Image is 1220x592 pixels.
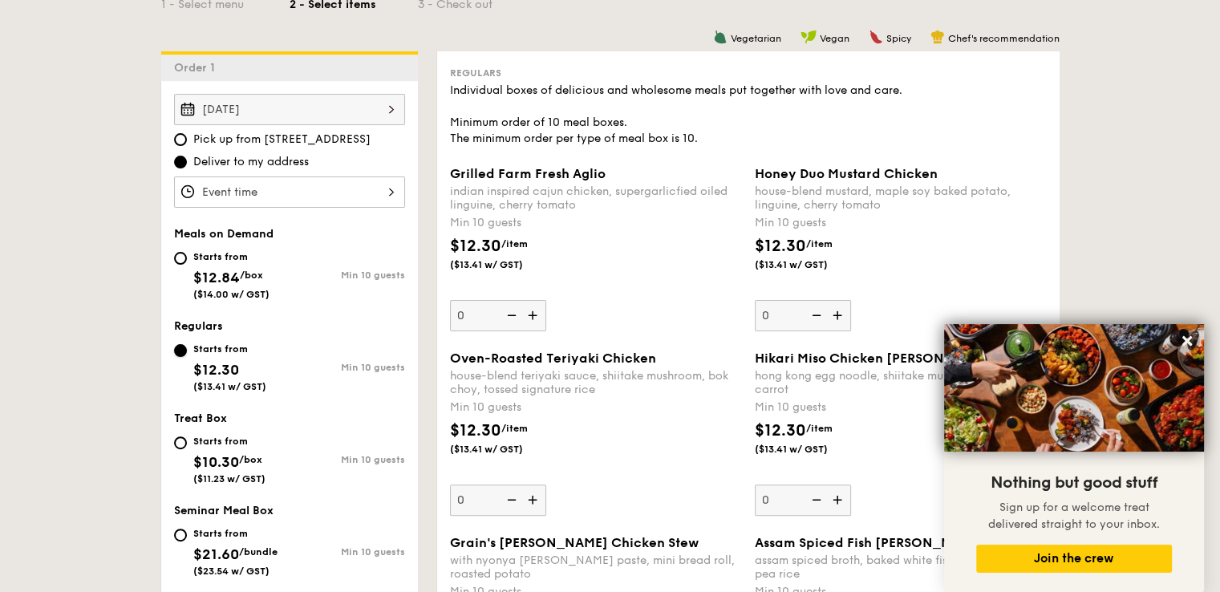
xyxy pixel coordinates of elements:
[755,369,1047,396] div: hong kong egg noodle, shiitake mushroom, roasted carrot
[713,30,728,44] img: icon-vegetarian.fe4039eb.svg
[755,421,806,440] span: $12.30
[193,527,278,540] div: Starts from
[755,258,864,271] span: ($13.41 w/ GST)
[522,300,546,330] img: icon-add.58712e84.svg
[450,300,546,331] input: Grilled Farm Fresh Aglioindian inspired cajun chicken, supergarlicfied oiled linguine, cherry tom...
[174,176,405,208] input: Event time
[755,553,1047,581] div: assam spiced broth, baked white fish, butterfly blue pea rice
[193,289,270,300] span: ($14.00 w/ GST)
[944,324,1204,452] img: DSC07876-Edit02-Large.jpeg
[174,436,187,449] input: Starts from$10.30/box($11.23 w/ GST)Min 10 guests
[193,381,266,392] span: ($13.41 w/ GST)
[174,412,227,425] span: Treat Box
[930,30,945,44] img: icon-chef-hat.a58ddaea.svg
[755,300,851,331] input: Honey Duo Mustard Chickenhouse-blend mustard, maple soy baked potato, linguine, cherry tomatoMin ...
[827,300,851,330] img: icon-add.58712e84.svg
[193,250,270,263] div: Starts from
[174,156,187,168] input: Deliver to my address
[800,30,817,44] img: icon-vegan.f8ff3823.svg
[290,546,405,558] div: Min 10 guests
[193,132,371,148] span: Pick up from [STREET_ADDRESS]
[755,443,864,456] span: ($13.41 w/ GST)
[193,361,239,379] span: $12.30
[450,215,742,231] div: Min 10 guests
[450,184,742,212] div: indian inspired cajun chicken, supergarlicfied oiled linguine, cherry tomato
[991,473,1157,493] span: Nothing but good stuff
[976,545,1172,573] button: Join the crew
[827,485,851,515] img: icon-add.58712e84.svg
[239,546,278,558] span: /bundle
[803,300,827,330] img: icon-reduce.1d2dbef1.svg
[755,237,806,256] span: $12.30
[450,258,559,271] span: ($13.41 w/ GST)
[755,399,1047,416] div: Min 10 guests
[450,83,1047,147] div: Individual boxes of delicious and wholesome meals put together with love and care. Minimum order ...
[820,33,849,44] span: Vegan
[755,215,1047,231] div: Min 10 guests
[450,237,501,256] span: $12.30
[1174,328,1200,354] button: Close
[450,443,559,456] span: ($13.41 w/ GST)
[450,166,606,181] span: Grilled Farm Fresh Aglio
[174,319,223,333] span: Regulars
[450,67,501,79] span: Regulars
[174,344,187,357] input: Starts from$12.30($13.41 w/ GST)Min 10 guests
[174,504,274,517] span: Seminar Meal Box
[498,485,522,515] img: icon-reduce.1d2dbef1.svg
[501,423,528,434] span: /item
[239,454,262,465] span: /box
[988,501,1160,531] span: Sign up for a welcome treat delivered straight to your inbox.
[174,94,405,125] input: Event date
[498,300,522,330] img: icon-reduce.1d2dbef1.svg
[869,30,883,44] img: icon-spicy.37a8142b.svg
[240,270,263,281] span: /box
[174,227,274,241] span: Meals on Demand
[193,343,266,355] div: Starts from
[886,33,911,44] span: Spicy
[193,453,239,471] span: $10.30
[290,270,405,281] div: Min 10 guests
[803,485,827,515] img: icon-reduce.1d2dbef1.svg
[193,545,239,563] span: $21.60
[450,421,501,440] span: $12.30
[806,238,833,249] span: /item
[755,184,1047,212] div: house-blend mustard, maple soy baked potato, linguine, cherry tomato
[450,351,656,366] span: Oven-Roasted Teriyaki Chicken
[174,133,187,146] input: Pick up from [STREET_ADDRESS]
[290,454,405,465] div: Min 10 guests
[755,166,938,181] span: Honey Duo Mustard Chicken
[450,369,742,396] div: house-blend teriyaki sauce, shiitake mushroom, bok choy, tossed signature rice
[522,485,546,515] img: icon-add.58712e84.svg
[193,154,309,170] span: Deliver to my address
[501,238,528,249] span: /item
[755,485,851,516] input: Hikari Miso Chicken [PERSON_NAME]hong kong egg noodle, shiitake mushroom, roasted carrotMin 10 gu...
[290,362,405,373] div: Min 10 guests
[174,529,187,541] input: Starts from$21.60/bundle($23.54 w/ GST)Min 10 guests
[193,473,265,485] span: ($11.23 w/ GST)
[450,399,742,416] div: Min 10 guests
[450,535,699,550] span: Grain's [PERSON_NAME] Chicken Stew
[193,269,240,286] span: $12.84
[193,566,270,577] span: ($23.54 w/ GST)
[948,33,1060,44] span: Chef's recommendation
[174,61,221,75] span: Order 1
[450,553,742,581] div: with nyonya [PERSON_NAME] paste, mini bread roll, roasted potato
[193,435,265,448] div: Starts from
[450,485,546,516] input: Oven-Roasted Teriyaki Chickenhouse-blend teriyaki sauce, shiitake mushroom, bok choy, tossed sign...
[806,423,833,434] span: /item
[174,252,187,265] input: Starts from$12.84/box($14.00 w/ GST)Min 10 guests
[731,33,781,44] span: Vegetarian
[755,351,995,366] span: Hikari Miso Chicken [PERSON_NAME]
[755,535,984,550] span: Assam Spiced Fish [PERSON_NAME]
